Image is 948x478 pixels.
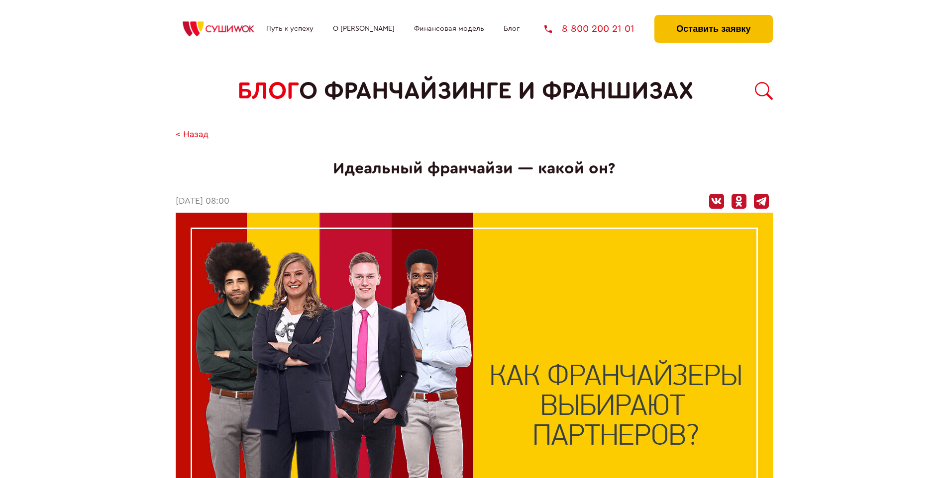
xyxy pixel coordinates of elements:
[299,78,693,105] span: о франчайзинге и франшизах
[333,25,395,33] a: О [PERSON_NAME]
[414,25,484,33] a: Финансовая модель
[504,25,520,33] a: Блог
[562,24,634,34] span: 8 800 200 21 01
[176,159,773,178] h1: Идеальный франчайзи ― какой он?
[544,24,634,34] a: 8 800 200 21 01
[266,25,314,33] a: Путь к успеху
[176,196,229,207] time: [DATE] 08:00
[654,15,772,43] button: Оставить заявку
[176,130,209,140] a: < Назад
[237,78,299,105] span: БЛОГ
